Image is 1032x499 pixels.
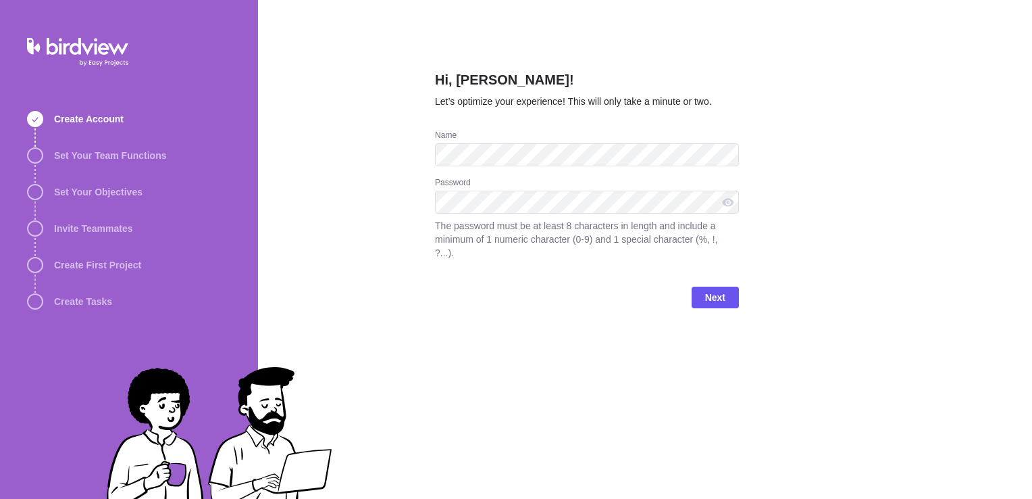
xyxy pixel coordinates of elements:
span: Set Your Objectives [54,185,143,199]
span: Next [705,289,725,306]
div: Name [435,130,739,143]
span: Invite Teammates [54,222,132,235]
span: Create Account [54,112,124,126]
span: The password must be at least 8 characters in length and include a minimum of 1 numeric character... [435,219,739,260]
span: Set Your Team Functions [54,149,166,162]
span: Next [692,287,739,308]
div: Password [435,177,739,191]
span: Create First Project [54,258,141,272]
h2: Hi, [PERSON_NAME]! [435,70,739,95]
span: Create Tasks [54,295,112,308]
span: Let’s optimize your experience! This will only take a minute or two. [435,96,712,107]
